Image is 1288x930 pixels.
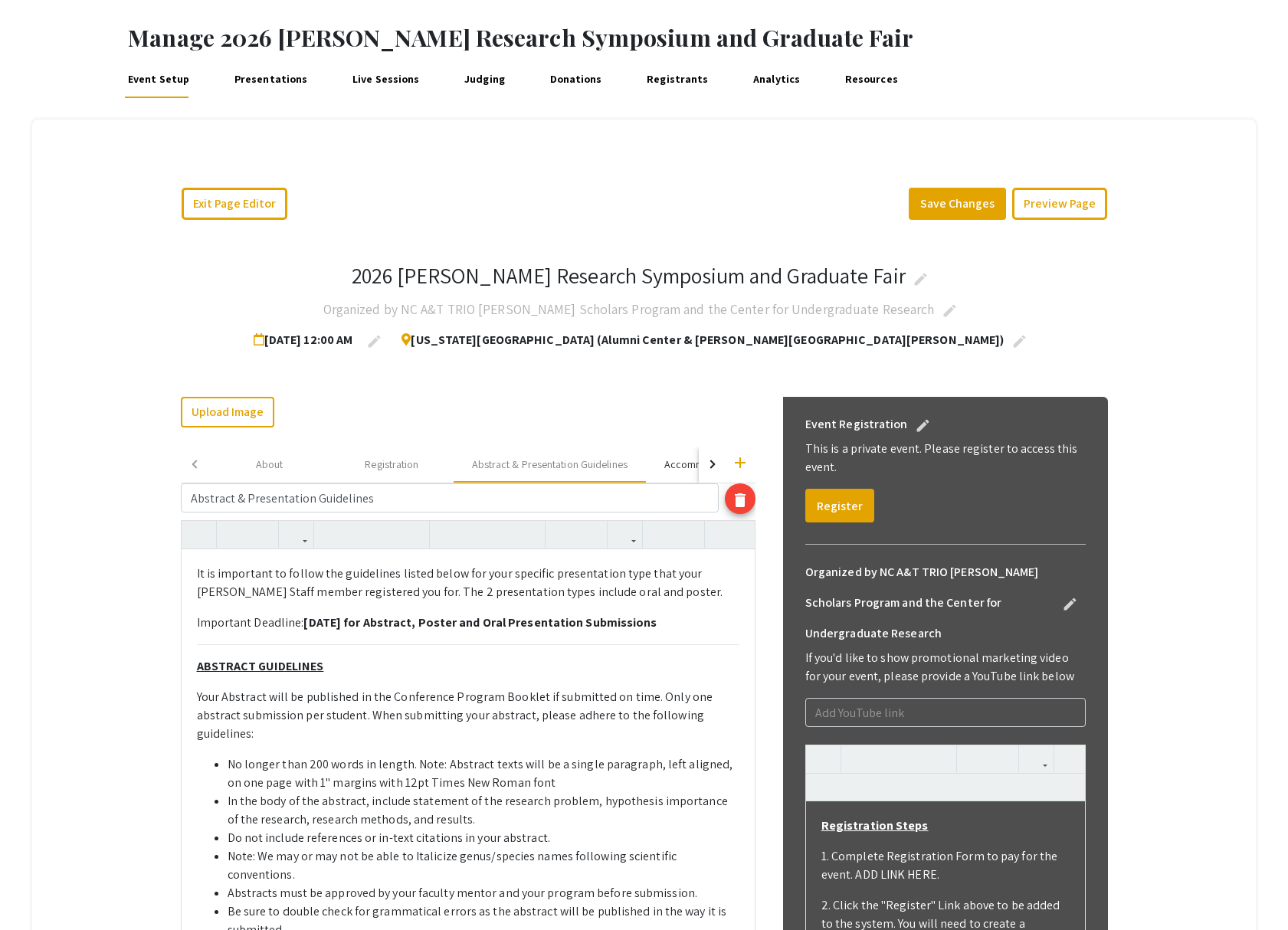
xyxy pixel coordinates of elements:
a: Event Setup [125,61,192,98]
h1: Manage 2026 [PERSON_NAME] Research Symposium and Graduate Fair [128,24,1288,51]
u: ABSTRACT GUIDELINES [197,658,324,674]
a: Live Sessions [349,61,423,98]
h3: 2026 [PERSON_NAME] Research Symposium and Graduate Fair [352,263,906,289]
span: [DATE] 12:00 AM [254,325,359,355]
button: Superscript [810,773,837,800]
a: Presentations [231,61,311,98]
li: In the body of the abstract, include statement of the research problem, hypothesis importance of ... [228,792,739,829]
p: It is important to follow the guidelines listed below for your specific presentation type that yo... [197,565,739,601]
button: Underline [899,745,926,772]
button: Redo (Cmd + Y) [247,521,274,548]
span: [US_STATE][GEOGRAPHIC_DATA] (Alumni Center & [PERSON_NAME][GEOGRAPHIC_DATA][PERSON_NAME]) [389,325,1004,355]
button: Deleted [926,745,952,772]
button: Subscript [837,773,864,800]
button: Preview Page [1012,188,1107,220]
p: Important Deadline: [197,614,739,632]
button: Insert horizontal rule [709,521,736,548]
button: Register [805,489,874,522]
button: Emphasis (Cmd + I) [345,521,372,548]
strong: [DATE] for Abstract, Poster and Oral Presentation Submissions [303,614,657,630]
input: Add YouTube link [805,698,1086,727]
button: Align Right [487,521,514,548]
button: Strong (Cmd + B) [318,521,345,548]
div: Abstract & Presentation Guidelines [472,457,628,473]
h4: Organized by NC A&T TRIO [PERSON_NAME] Scholars Program and the Center for Undergraduate Research [323,294,935,325]
button: View HTML [810,745,837,772]
button: Underline [372,521,398,548]
button: Unordered list [961,745,988,772]
a: Registrants [644,61,711,98]
u: Registration Steps [821,817,929,833]
li: No longer than 200 words in length. Note: Abstract texts will be a single paragraph, left aligned... [228,755,739,792]
a: Resources [842,61,901,98]
button: Align Justify [514,521,541,548]
button: Deleted [398,521,425,548]
li: Note: We may or may not be able to Italicize genus/species names following scientific conventions. [228,847,739,884]
li: Do not include references or in-text citations in your abstract. [228,829,739,847]
button: Ordered list [988,745,1014,772]
mat-icon: edit [1010,332,1028,351]
a: Analytics [750,61,803,98]
button: Exit Page Editor [182,188,287,220]
button: Unordered list [549,521,576,548]
button: Align Left [434,521,460,548]
mat-icon: add [731,454,749,472]
mat-icon: edit [365,332,383,351]
p: If you'd like to show promotional marketing video for your event, please provide a YouTube link b... [805,649,1086,686]
button: Ordered list [576,521,603,548]
a: Donations [546,61,605,98]
button: Strong (Cmd + B) [845,745,872,772]
mat-icon: edit [914,417,932,435]
button: Subscript [673,521,700,548]
button: Upload Image [181,397,274,427]
button: Link [1023,745,1050,772]
button: Superscript [647,521,673,548]
button: View HTML [185,521,212,548]
button: Link [611,521,638,548]
div: About [256,457,283,473]
mat-icon: edit [1061,595,1080,614]
h6: Organized by NC A&T TRIO [PERSON_NAME] Scholars Program and the Center for Undergraduate Research [805,557,1055,649]
mat-icon: edit [912,270,930,289]
button: Align Center [460,521,487,548]
input: Tab name [181,483,719,512]
a: Judging [461,61,508,98]
p: This is a private event. Please register to access this event. [805,440,1086,476]
p: 1. Complete Registration Form to pay for the event. ADD LINK HERE. [821,847,1070,884]
mat-icon: edit [940,302,959,320]
li: Abstracts must be approved by your faculty mentor and your program before submission. [228,884,739,902]
div: Registration [365,457,418,473]
div: Accommodation Recommendations [664,457,827,473]
p: Your Abstract will be published in the Conference Program Booklet if submitted on time. Only one ... [197,688,739,743]
h6: Event Registration [805,409,908,440]
button: Emphasis (Cmd + I) [872,745,899,772]
button: Formatting [283,521,310,548]
button: Save Changes [909,188,1006,220]
mat-icon: delete [731,491,749,509]
iframe: Chat [11,861,65,919]
button: Undo (Cmd + Z) [221,521,247,548]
